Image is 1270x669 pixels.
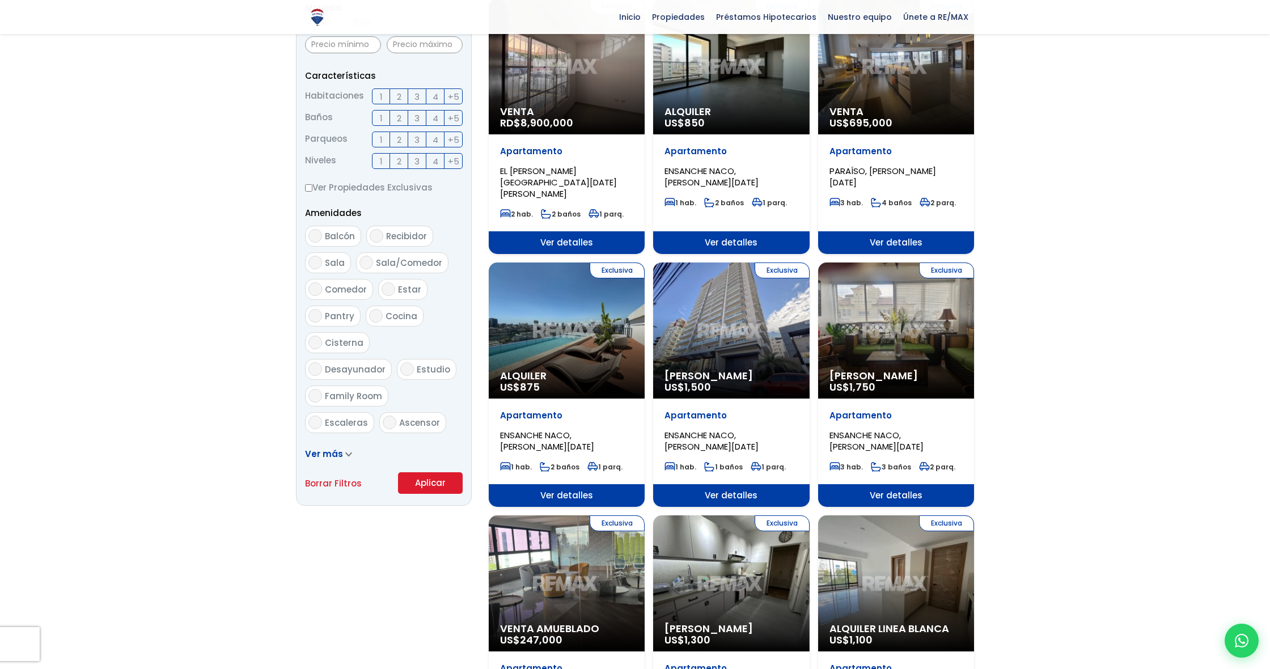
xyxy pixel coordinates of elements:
span: Comedor [325,283,367,295]
span: 1,750 [849,380,875,394]
span: Propiedades [646,9,710,26]
span: 1 hab. [664,462,696,472]
span: US$ [829,380,875,394]
span: 1 parq. [589,209,624,219]
span: RD$ [500,116,573,130]
span: US$ [664,380,711,394]
span: 1,300 [684,633,710,647]
span: ENSANCHE NACO, [PERSON_NAME][DATE] [664,429,759,452]
span: 1 hab. [664,198,696,208]
span: Exclusiva [919,262,974,278]
span: Alquiler [500,370,633,382]
span: Inicio [613,9,646,26]
span: Desayunador [325,363,386,375]
span: +5 [448,154,459,168]
span: 1,500 [684,380,711,394]
input: Precio máximo [387,36,463,53]
p: Apartamento [664,410,798,421]
input: Pantry [308,309,322,323]
span: 2 baños [540,462,579,472]
span: Venta [500,106,633,117]
span: 2 parq. [920,198,956,208]
input: Sala/Comedor [359,256,373,269]
span: 3 [414,133,420,147]
span: [PERSON_NAME] [664,623,798,634]
img: Logo de REMAX [307,7,327,27]
span: Exclusiva [755,515,810,531]
span: 3 [414,154,420,168]
span: 695,000 [849,116,892,130]
p: Amenidades [305,206,463,220]
span: Nuestro equipo [822,9,898,26]
input: Precio mínimo [305,36,381,53]
span: 3 hab. [829,198,863,208]
span: +5 [448,133,459,147]
span: 247,000 [520,633,562,647]
span: Balcón [325,230,355,242]
a: Exclusiva [PERSON_NAME] US$1,500 Apartamento ENSANCHE NACO, [PERSON_NAME][DATE] 1 hab. 1 baños 1 ... [653,262,809,507]
span: 1 [380,90,383,104]
span: 4 [433,154,438,168]
p: Características [305,69,463,83]
span: 8,900,000 [520,116,573,130]
span: Ver detalles [653,484,809,507]
p: Apartamento [664,146,798,157]
input: Cisterna [308,336,322,349]
span: +5 [448,90,459,104]
span: 4 [433,90,438,104]
input: Desayunador [308,362,322,376]
span: Escaleras [325,417,368,429]
span: 875 [520,380,540,394]
span: [PERSON_NAME] [664,370,798,382]
span: US$ [664,116,705,130]
p: Apartamento [829,146,963,157]
span: ENSANCHE NACO, [PERSON_NAME][DATE] [500,429,594,452]
span: 4 baños [871,198,912,208]
span: 2 hab. [500,209,533,219]
span: 2 [397,154,401,168]
span: Únete a RE/MAX [898,9,974,26]
p: Apartamento [500,410,633,421]
span: US$ [500,380,540,394]
span: Exclusiva [590,515,645,531]
span: Ver detalles [818,231,974,254]
span: Sala/Comedor [376,257,442,269]
span: Exclusiva [919,515,974,531]
span: 3 baños [871,462,911,472]
span: 4 [433,133,438,147]
span: Exclusiva [590,262,645,278]
span: +5 [448,111,459,125]
span: Cocina [386,310,417,322]
a: Exclusiva Alquiler US$875 Apartamento ENSANCHE NACO, [PERSON_NAME][DATE] 1 hab. 2 baños 1 parq. V... [489,262,645,507]
span: 2 [397,111,401,125]
span: Family Room [325,390,382,402]
span: 3 [414,111,420,125]
input: Recibidor [370,229,383,243]
span: 2 parq. [919,462,955,472]
a: Ver más [305,448,352,460]
span: Baños [305,110,333,126]
span: 1 parq. [752,198,787,208]
span: 4 [433,111,438,125]
span: 1 [380,133,383,147]
input: Ver Propiedades Exclusivas [305,184,312,192]
span: 850 [684,116,705,130]
span: Ver detalles [818,484,974,507]
span: US$ [829,116,892,130]
span: Habitaciones [305,88,364,104]
p: Apartamento [500,146,633,157]
span: Alquiler Linea Blanca [829,623,963,634]
span: 1,100 [849,633,873,647]
span: PARAÍSO, [PERSON_NAME][DATE] [829,165,936,188]
span: US$ [664,633,710,647]
span: Ascensor [399,417,440,429]
span: Pantry [325,310,354,322]
input: Estudio [400,362,414,376]
span: 1 parq. [587,462,623,472]
span: US$ [829,633,873,647]
span: Sala [325,257,345,269]
span: Ver más [305,448,343,460]
span: Préstamos Hipotecarios [710,9,822,26]
a: Exclusiva [PERSON_NAME] US$1,750 Apartamento ENSANCHE NACO, [PERSON_NAME][DATE] 3 hab. 3 baños 2 ... [818,262,974,507]
span: Ver detalles [653,231,809,254]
